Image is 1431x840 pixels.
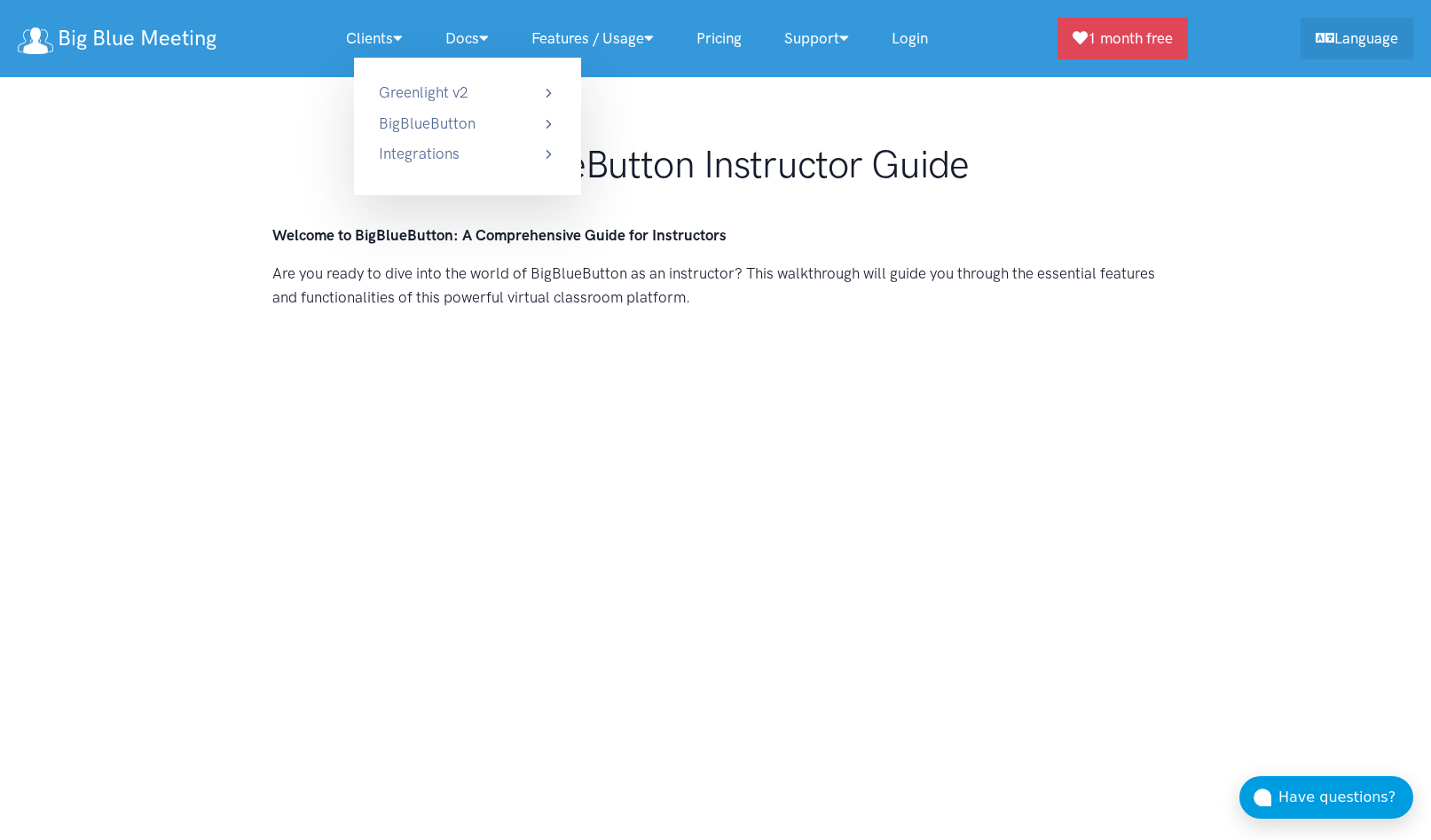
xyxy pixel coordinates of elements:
a: Features / Usage [510,20,675,58]
a: Pricing [675,20,763,58]
img: logo [18,27,53,54]
button: Have questions? [1239,776,1413,819]
a: Language [1301,18,1413,59]
a: Support [763,20,870,58]
a: Docs [424,20,510,58]
p: Are you ready to dive into the world of BigBlueButton as an instructor? This walkthrough will gui... [272,262,1160,310]
a: Greenlight v2 [379,81,556,105]
a: Clients [325,20,424,58]
a: Integrations [379,142,556,166]
a: BigBlueButton [379,112,556,136]
a: Big Blue Meeting [18,20,216,58]
strong: Welcome to BigBlueButton: A Comprehensive Guide for Instructors [272,226,727,244]
h1: BigBlueButton Instructor Guide [272,142,1160,188]
div: Have questions? [1278,786,1413,809]
a: Login [870,20,949,58]
a: 1 month free [1058,18,1188,59]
